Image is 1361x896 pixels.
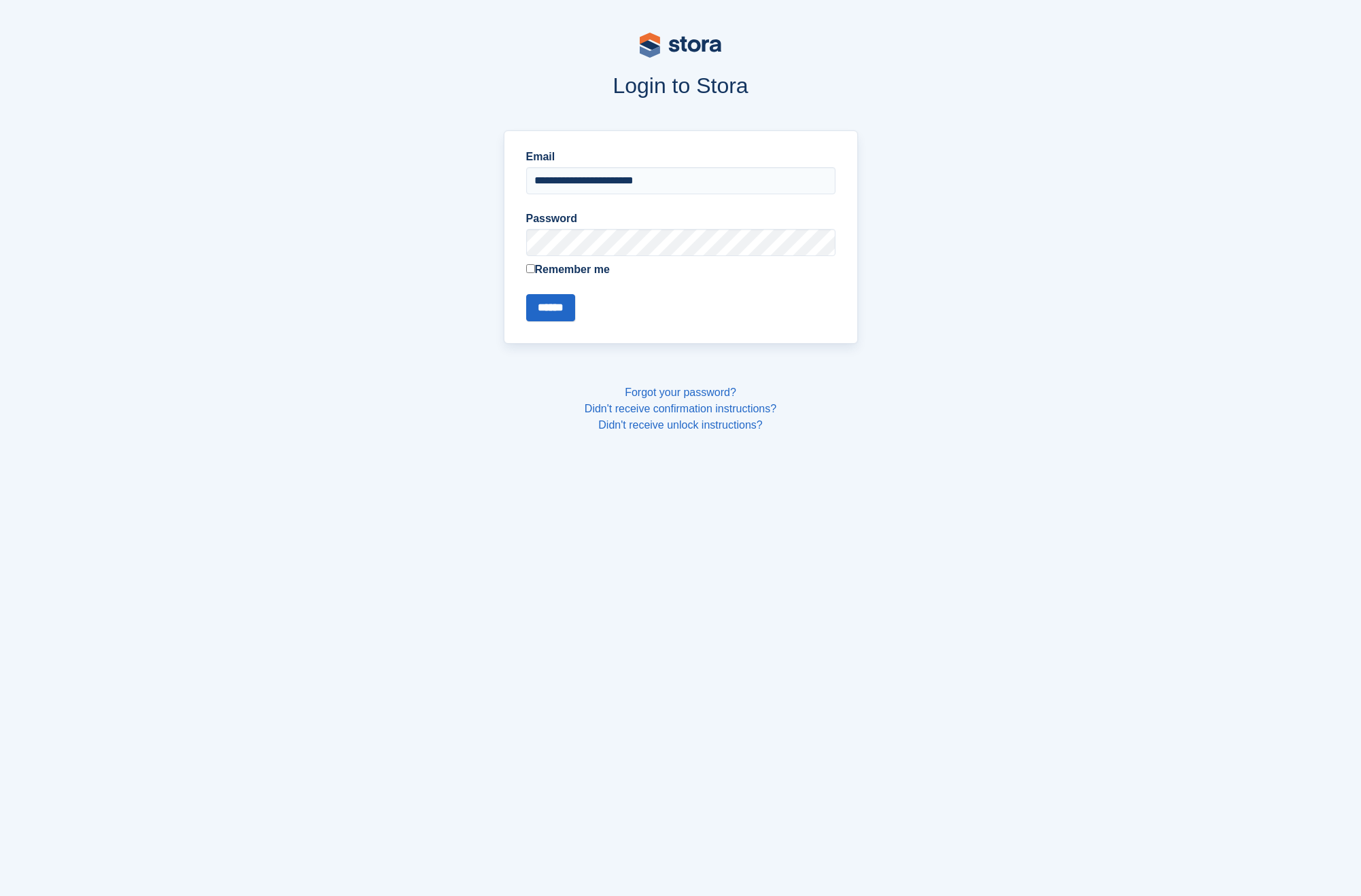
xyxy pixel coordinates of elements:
[585,403,776,414] a: Didn't receive confirmation instructions?
[526,264,535,273] input: Remember me
[244,73,1117,98] h1: Login to Stora
[625,387,736,398] a: Forgot your password?
[526,211,835,227] label: Password
[598,419,762,431] a: Didn't receive unlock instructions?
[526,149,835,165] label: Email
[640,33,721,58] img: stora-logo-53a41332b3708ae10de48c4981b4e9114cc0af31d8433b30ea865607fb682f29.svg
[526,262,835,278] label: Remember me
